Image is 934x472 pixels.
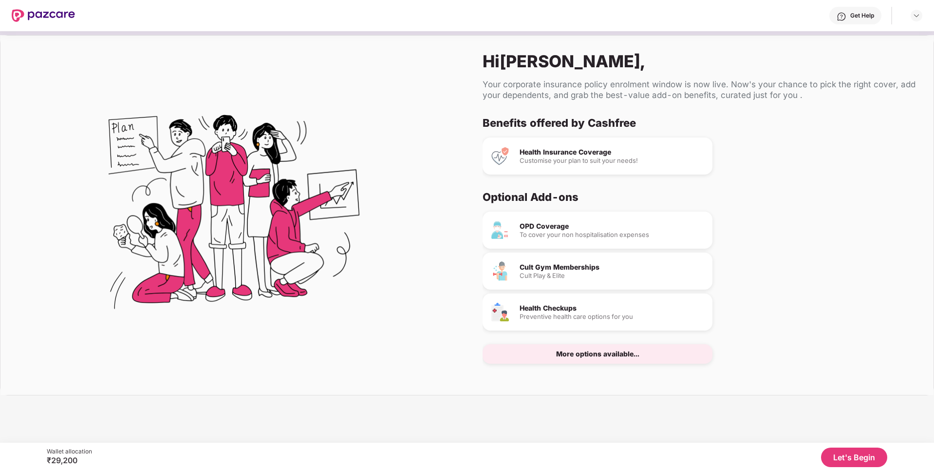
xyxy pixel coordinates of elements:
div: Cult Gym Memberships [520,264,705,271]
div: OPD Coverage [520,223,705,230]
img: Health Checkups [490,302,510,322]
button: Let's Begin [821,448,887,467]
div: Wallet allocation [47,448,92,455]
img: svg+xml;base64,PHN2ZyBpZD0iRHJvcGRvd24tMzJ4MzIiIHhtbG5zPSJodHRwOi8vd3d3LnczLm9yZy8yMDAwL3N2ZyIgd2... [913,12,920,20]
div: Your corporate insurance policy enrolment window is now live. Now's your chance to pick the right... [483,79,918,100]
img: svg+xml;base64,PHN2ZyBpZD0iSGVscC0zMngzMiIgeG1sbnM9Imh0dHA6Ly93d3cudzMub3JnLzIwMDAvc3ZnIiB3aWR0aD... [837,12,846,21]
div: Customise your plan to suit your needs! [520,157,705,164]
div: Get Help [850,12,874,20]
div: Preventive health care options for you [520,314,705,320]
img: Flex Benefits Illustration [109,90,359,341]
div: Cult Play & Elite [520,273,705,279]
div: To cover your non hospitalisation expenses [520,232,705,238]
div: More options available... [556,351,639,357]
div: Health Insurance Coverage [520,149,705,156]
div: Optional Add-ons [483,190,910,204]
img: New Pazcare Logo [12,9,75,22]
div: Health Checkups [520,305,705,312]
div: ₹29,200 [47,455,92,465]
div: Hi [PERSON_NAME] , [483,51,918,71]
img: OPD Coverage [490,220,510,240]
img: Health Insurance Coverage [490,146,510,166]
img: Cult Gym Memberships [490,261,510,281]
div: Benefits offered by Cashfree [483,116,910,130]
